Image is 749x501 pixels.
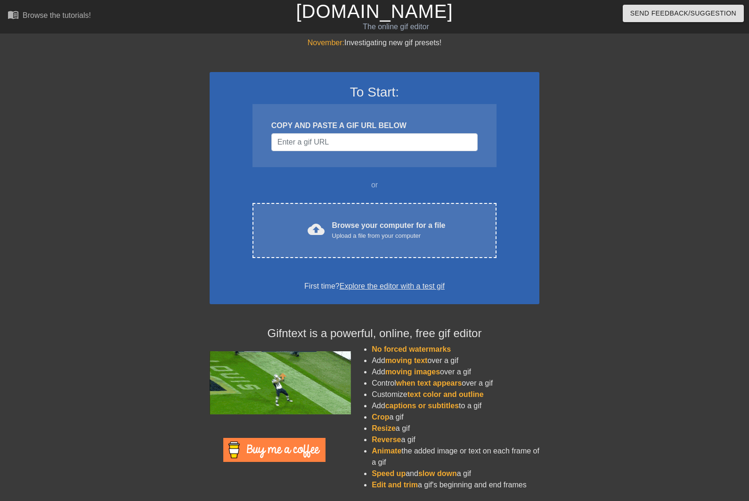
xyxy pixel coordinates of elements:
[372,389,539,400] li: Customize
[234,179,515,191] div: or
[372,447,401,455] span: Animate
[254,21,537,32] div: The online gif editor
[271,120,478,131] div: COPY AND PASTE A GIF URL BELOW
[396,379,462,387] span: when text appears
[372,378,539,389] li: Control over a gif
[385,368,440,376] span: moving images
[372,366,539,378] li: Add over a gif
[418,469,457,477] span: slow down
[385,402,459,410] span: captions or subtitles
[222,281,527,292] div: First time?
[372,436,401,444] span: Reverse
[372,434,539,445] li: a gif
[372,413,389,421] span: Crop
[8,9,91,24] a: Browse the tutorials!
[308,221,325,238] span: cloud_upload
[372,468,539,479] li: and a gif
[385,356,428,364] span: moving text
[210,37,539,48] div: Investigating new gif presets!
[372,345,451,353] span: No forced watermarks
[210,351,351,414] img: football_small.gif
[8,9,19,20] span: menu_book
[623,5,744,22] button: Send Feedback/Suggestion
[372,355,539,366] li: Add over a gif
[407,390,484,398] span: text color and outline
[223,438,326,462] img: Buy Me A Coffee
[372,481,418,489] span: Edit and trim
[372,424,396,432] span: Resize
[332,231,446,241] div: Upload a file from your computer
[23,11,91,19] div: Browse the tutorials!
[222,84,527,100] h3: To Start:
[308,39,344,47] span: November:
[296,1,453,22] a: [DOMAIN_NAME]
[372,479,539,491] li: a gif's beginning and end frames
[372,469,406,477] span: Speed up
[372,445,539,468] li: the added image or text on each frame of a gif
[630,8,736,19] span: Send Feedback/Suggestion
[340,282,445,290] a: Explore the editor with a test gif
[210,327,539,340] h4: Gifntext is a powerful, online, free gif editor
[372,400,539,412] li: Add to a gif
[332,220,446,241] div: Browse your computer for a file
[372,423,539,434] li: a gif
[271,133,478,151] input: Username
[372,412,539,423] li: a gif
